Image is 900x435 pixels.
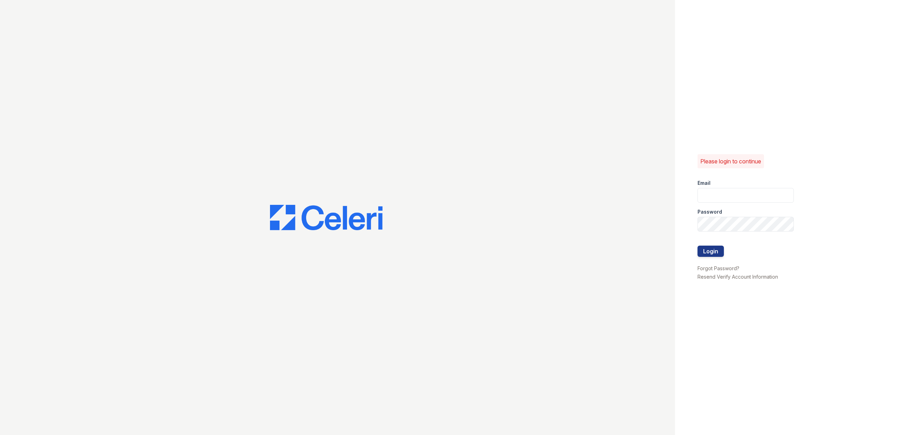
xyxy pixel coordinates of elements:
label: Email [697,180,711,187]
p: Please login to continue [700,157,761,165]
a: Forgot Password? [697,265,739,271]
a: Resend Verify Account Information [697,274,778,280]
img: CE_Logo_Blue-a8612792a0a2168367f1c8372b55b34899dd931a85d93a1a3d3e32e68fde9ad4.png [270,205,382,230]
button: Login [697,246,724,257]
label: Password [697,208,722,215]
